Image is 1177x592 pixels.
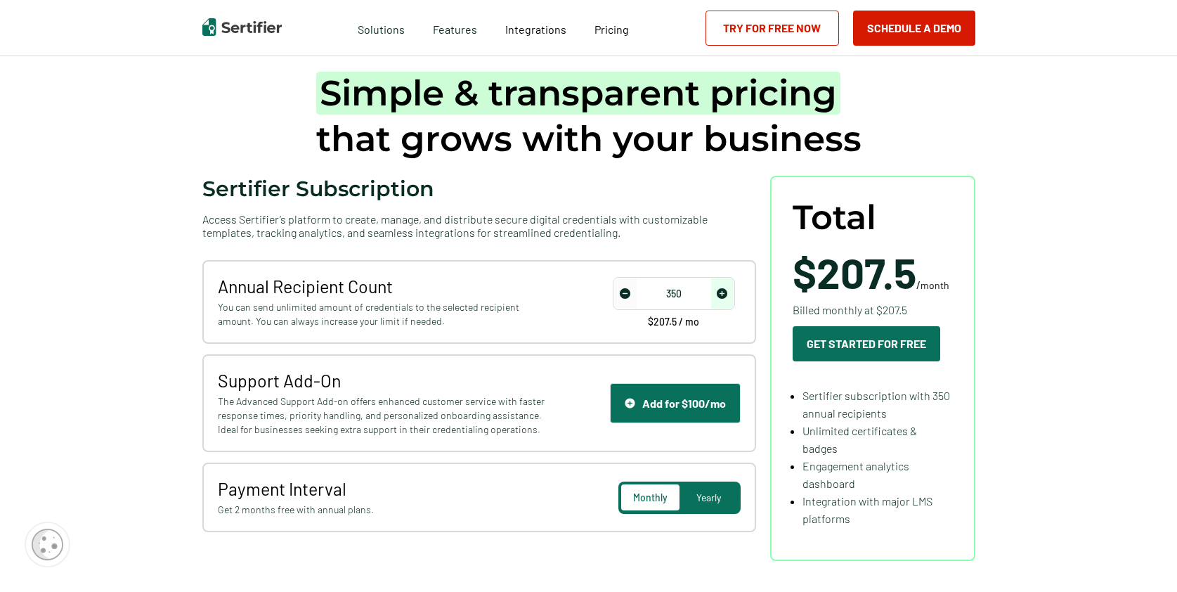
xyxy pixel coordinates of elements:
[625,398,635,408] img: Support Icon
[853,11,975,46] button: Schedule a Demo
[32,529,63,560] img: Cookie Popup Icon
[218,478,549,499] span: Payment Interval
[717,288,727,299] img: Increase Icon
[793,247,916,297] span: $207.5
[505,19,566,37] a: Integrations
[505,22,566,36] span: Integrations
[633,491,668,503] span: Monthly
[218,394,549,437] span: The Advanced Support Add-on offers enhanced customer service with faster response times, priority...
[648,317,699,327] span: $207.5 / mo
[793,326,940,361] button: Get Started For Free
[793,251,949,293] span: /
[705,11,839,46] a: Try for Free Now
[610,383,741,423] button: Support IconAdd for $100/mo
[218,300,549,328] span: You can send unlimited amount of credentials to the selected recipient amount. You can always inc...
[793,301,907,318] span: Billed monthly at $207.5
[620,288,630,299] img: Decrease Icon
[793,198,876,237] span: Total
[433,19,477,37] span: Features
[358,19,405,37] span: Solutions
[802,494,932,525] span: Integration with major LMS platforms
[802,424,917,455] span: Unlimited certificates & badges
[625,397,726,410] div: Add for $100/mo
[594,22,629,36] span: Pricing
[696,491,721,503] span: Yearly
[316,72,840,115] span: Simple & transparent pricing
[711,278,734,309] span: increase number
[202,176,434,202] span: Sertifier Subscription
[594,19,629,37] a: Pricing
[614,278,637,309] span: decrease number
[921,279,949,291] span: month
[218,370,549,391] span: Support Add-On
[218,503,549,517] span: Get 2 months free with annual plans.
[202,18,282,36] img: Sertifier | Digital Credentialing Platform
[802,459,909,490] span: Engagement analytics dashboard
[218,276,549,297] span: Annual Recipient Count
[802,389,950,420] span: Sertifier subscription with 350 annual recipients
[316,70,861,162] h1: that grows with your business
[202,212,756,239] span: Access Sertifier’s platform to create, manage, and distribute secure digital credentials with cus...
[1107,525,1177,592] iframe: Chat Widget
